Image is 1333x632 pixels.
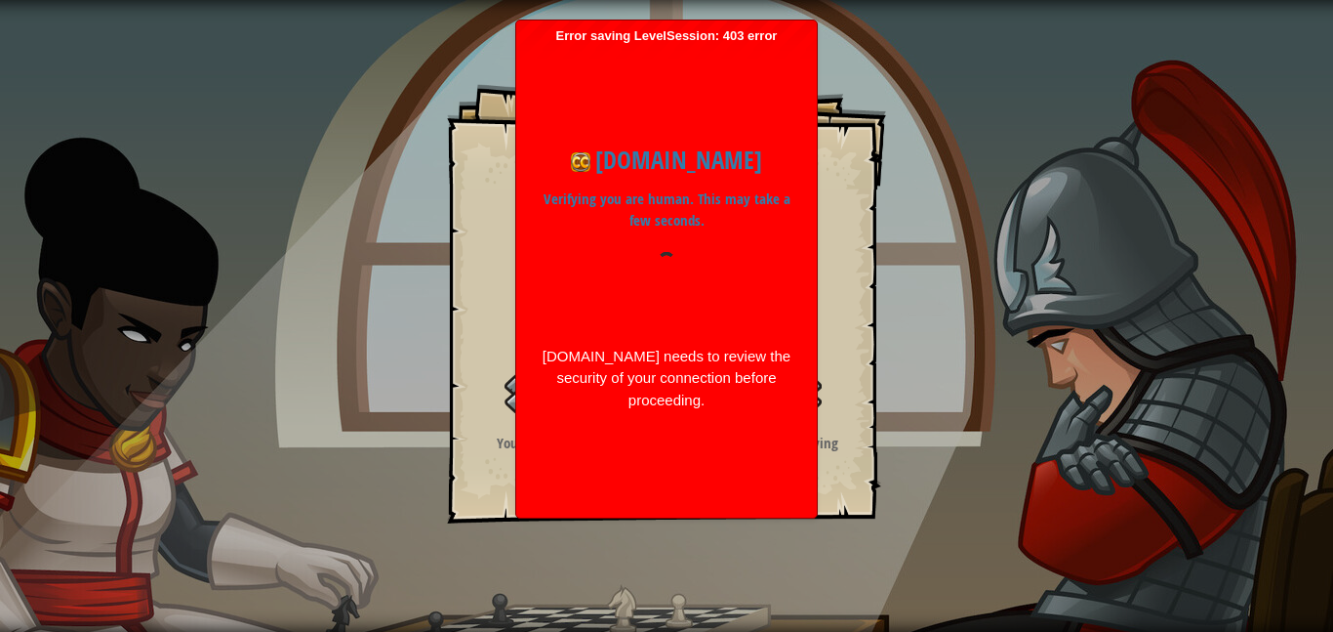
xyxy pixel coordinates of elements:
[501,210,803,238] li: Collect the gem.
[471,433,863,475] p: You don't need to know any programming to start playing CodeCombat.
[541,142,792,179] h1: [DOMAIN_NAME]
[526,28,807,509] span: Error saving LevelSession: 403 error
[541,189,792,232] p: Verifying you are human. This may take a few seconds.
[541,346,792,412] div: [DOMAIN_NAME] needs to review the security of your connection before proceeding.
[571,152,590,172] img: Icon for codecombat.com
[501,182,803,210] li: Avoid the spikes.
